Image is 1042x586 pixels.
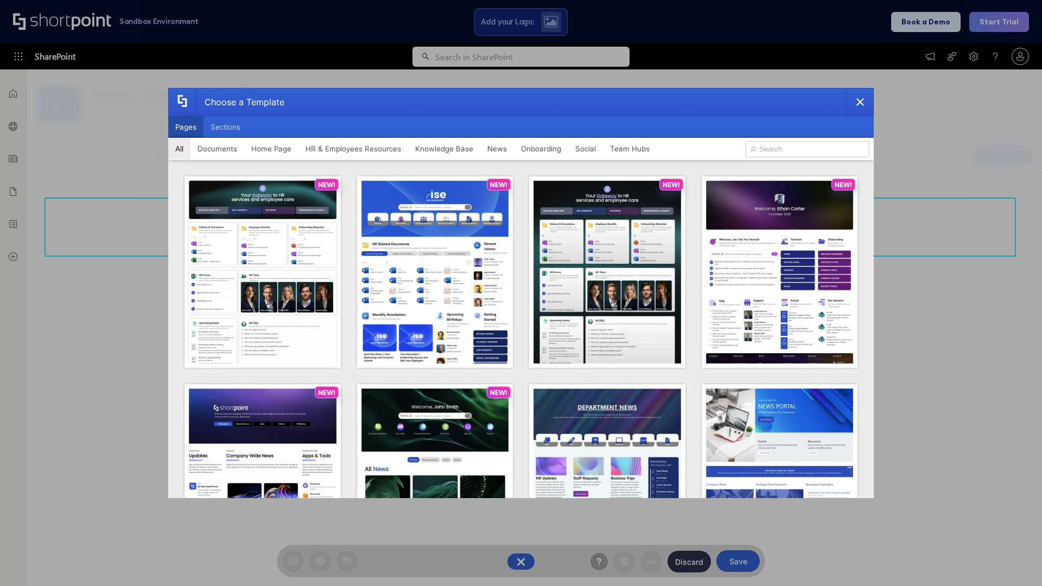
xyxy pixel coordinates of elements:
button: Documents [190,138,244,160]
button: Team Hubs [603,138,657,160]
p: NEW! [663,181,680,189]
button: HR & Employees Resources [298,138,408,160]
button: Onboarding [514,138,568,160]
button: Knowledge Base [408,138,480,160]
input: Search [746,141,869,157]
p: NEW! [490,388,507,397]
p: NEW! [318,181,335,189]
div: template selector [168,88,874,498]
button: News [480,138,514,160]
button: Pages [168,116,204,138]
button: Social [568,138,603,160]
button: Home Page [244,138,298,160]
iframe: Chat Widget [847,460,1042,586]
button: All [168,138,190,160]
button: Sections [204,116,247,138]
p: NEW! [318,388,335,397]
div: Choose a Template [196,88,284,116]
p: NEW! [490,181,507,189]
p: NEW! [835,181,852,189]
